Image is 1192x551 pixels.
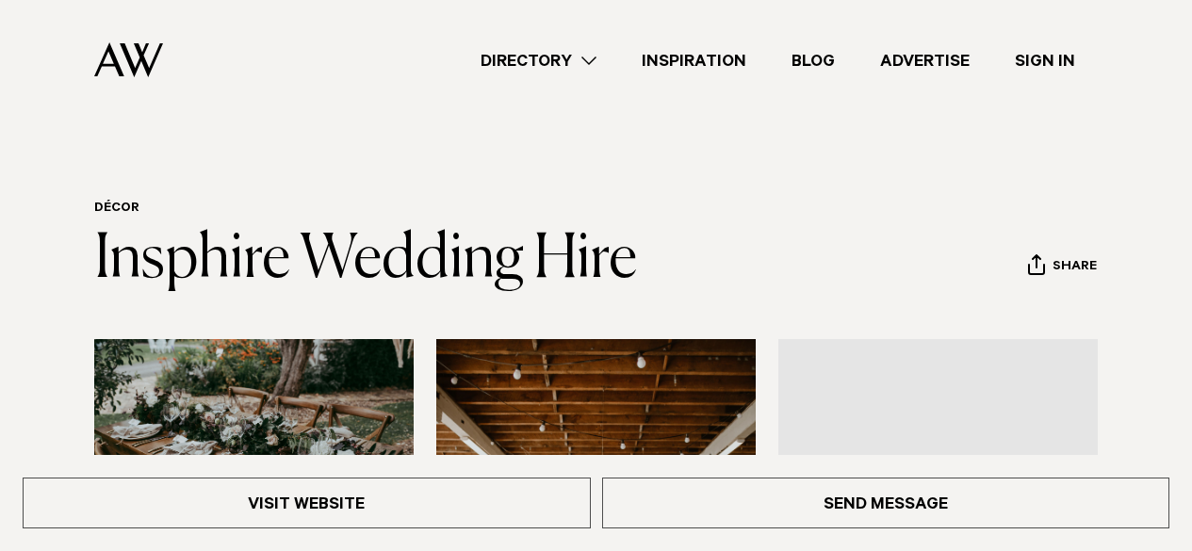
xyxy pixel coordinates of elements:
[769,48,857,73] a: Blog
[602,478,1170,528] a: Send Message
[1027,253,1098,282] button: Share
[94,230,637,290] a: Insphire Wedding Hire
[458,48,619,73] a: Directory
[94,202,139,217] a: Décor
[619,48,769,73] a: Inspiration
[857,48,992,73] a: Advertise
[94,42,163,77] img: Auckland Weddings Logo
[23,478,591,528] a: Visit Website
[992,48,1098,73] a: Sign In
[1053,259,1097,277] span: Share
